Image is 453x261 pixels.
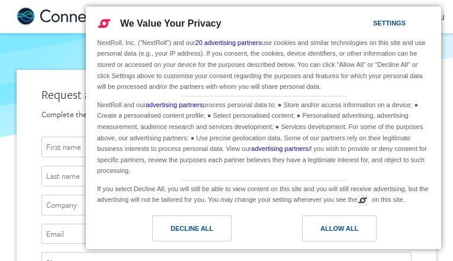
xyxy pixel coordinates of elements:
[93,215,264,247] a: Decline All
[41,224,412,244] input: Email
[95,36,432,94] div: NextRoll, Inc. ("NextRoll") and our use cookies and similar technologies on this site and use per...
[120,18,221,28] span: We Value Your Privacy
[41,166,412,186] input: Last name
[41,137,412,157] input: First name
[352,14,381,36] a: Settings
[95,96,432,178] div: NextRoll and our process personal data to: ● Store and/or access information on a device; ● Creat...
[195,39,262,46] a: 20 advertising partners
[41,109,412,120] div: Complete the form below and someone from our team will be in touch shortly
[264,215,434,247] a: Allow All
[41,86,412,103] div: Request a
[146,101,203,108] a: advertising partners
[95,181,432,207] div: If you select Decline All, you will still be able to view content on this site and you will still...
[41,195,412,215] input: Company
[373,17,406,30] div: Settings
[320,222,358,235] div: Allow All
[171,222,213,235] div: Decline All
[251,145,309,152] a: advertising partners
